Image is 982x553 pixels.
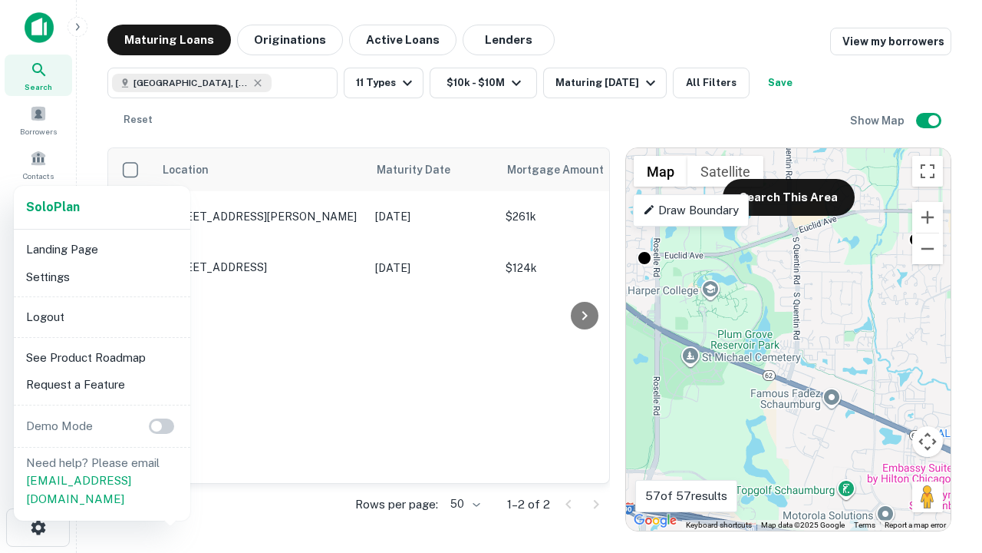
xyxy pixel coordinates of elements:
[26,454,178,508] p: Need help? Please email
[26,200,80,214] strong: Solo Plan
[20,344,184,372] li: See Product Roadmap
[20,236,184,263] li: Landing Page
[20,263,184,291] li: Settings
[20,303,184,331] li: Logout
[905,430,982,504] iframe: Chat Widget
[26,198,80,217] a: SoloPlan
[20,371,184,399] li: Request a Feature
[26,474,131,505] a: [EMAIL_ADDRESS][DOMAIN_NAME]
[20,417,99,435] p: Demo Mode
